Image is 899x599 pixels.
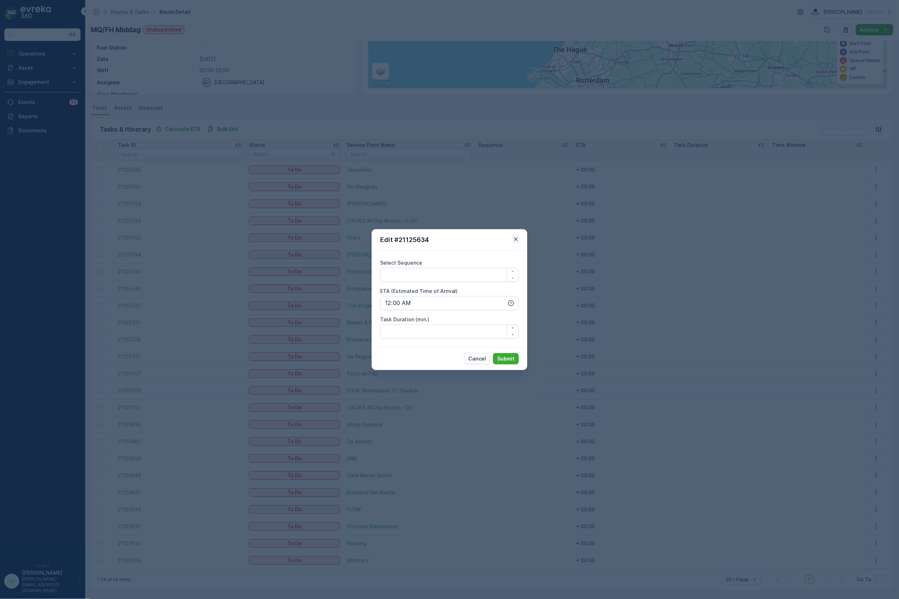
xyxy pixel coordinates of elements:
[464,353,490,364] button: Cancel
[380,288,458,294] label: ETA (Estimated Time of Arrival)
[493,353,519,364] button: Submit
[380,260,422,266] label: Select Sequence
[468,355,486,362] p: Cancel
[497,355,515,362] p: Submit
[380,235,429,245] p: Edit #21125634
[380,316,429,322] label: Task Duration (min.)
